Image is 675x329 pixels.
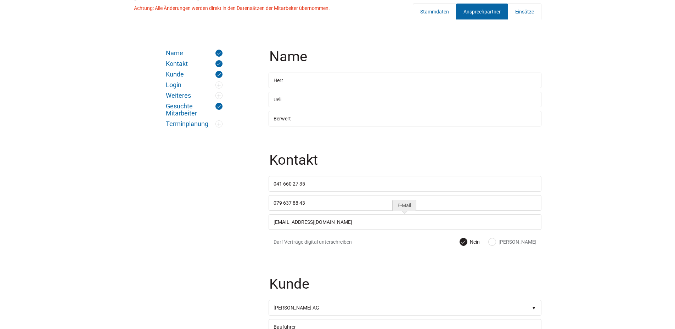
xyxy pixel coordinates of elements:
[269,214,541,230] input: E-Mail
[166,103,223,117] a: Gesuchte Mitarbeiter
[413,4,456,19] a: Stammdaten
[274,238,360,245] span: Darf Verträge digital unterschreiben
[269,73,541,88] input: Anrede
[166,81,223,89] a: Login
[166,71,223,78] a: Kunde
[269,50,543,73] legend: Name
[166,50,223,57] a: Name
[269,153,543,176] legend: Kontakt
[269,92,541,107] input: Vorname
[166,92,223,99] a: Weiteres
[508,4,541,19] a: Einsätze
[460,238,480,245] label: Nein
[134,5,330,11] p: Achtung: Alle Änderungen werden direkt in den Datensätzen der Mitarbeiter übernommen.
[166,60,223,67] a: Kontakt
[269,176,541,192] input: Telefon
[166,120,223,127] a: Terminplanung
[269,195,541,211] input: Mobile
[456,4,508,19] a: Ansprechpartner
[269,111,541,126] input: Nachname
[489,238,536,245] label: [PERSON_NAME]
[269,277,543,300] legend: Kunde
